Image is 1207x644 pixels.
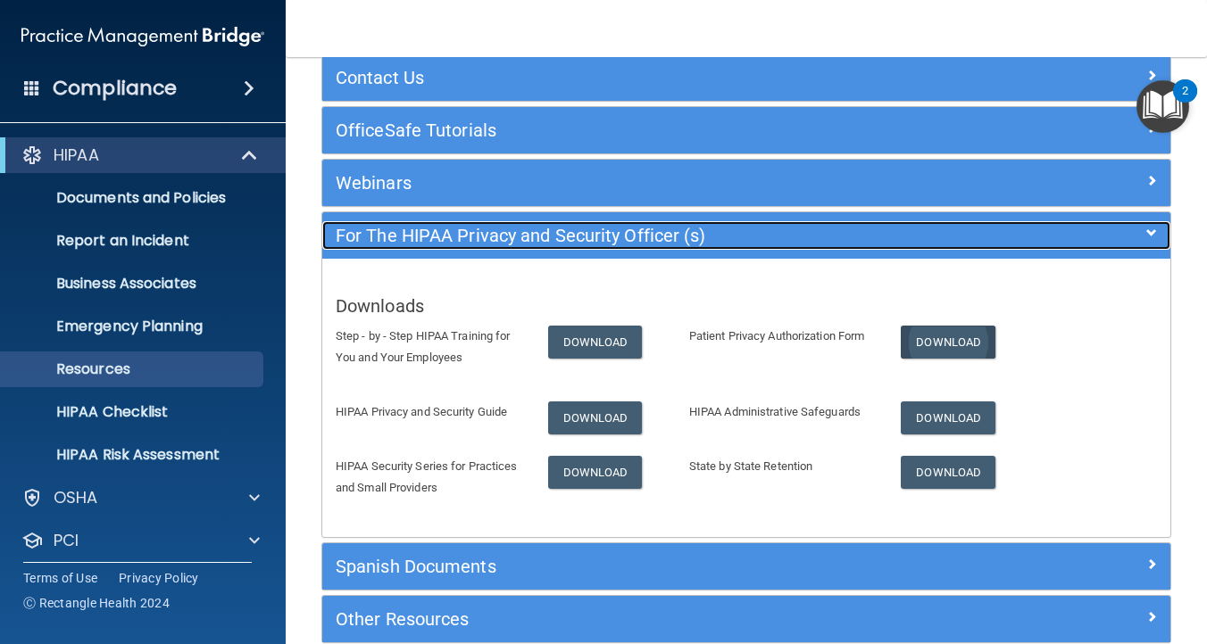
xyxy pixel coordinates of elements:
h4: Compliance [53,76,177,101]
p: OSHA [54,487,98,508]
a: Download [548,326,643,359]
p: HIPAA Privacy and Security Guide [336,401,521,423]
p: HIPAA Security Series for Practices and Small Providers [336,456,521,499]
a: Download [901,326,995,359]
p: Resources [12,360,255,378]
a: OSHA [21,487,260,508]
a: Spanish Documents [336,552,1157,581]
button: Open Resource Center, 2 new notifications [1136,80,1189,133]
img: PMB logo [21,19,264,54]
div: 2 [1182,91,1188,114]
a: Privacy Policy [119,569,199,587]
p: Patient Privacy Authorization Form [689,326,875,347]
h5: Contact Us [336,68,945,87]
a: Download [548,401,643,434]
a: Other Resources [336,605,1157,633]
a: Download [901,401,995,434]
h5: Webinars [336,173,945,193]
p: Business Associates [12,275,255,293]
h5: For The HIPAA Privacy and Security Officer (s) [336,226,945,245]
a: For The HIPAA Privacy and Security Officer (s) [336,221,1157,250]
p: HIPAA Administrative Safeguards [689,401,875,423]
p: Documents and Policies [12,189,255,207]
a: Download [548,456,643,489]
p: Emergency Planning [12,318,255,335]
p: HIPAA Checklist [12,403,255,421]
a: PCI [21,530,260,551]
p: Step - by - Step HIPAA Training for You and Your Employees [336,326,521,368]
h5: OfficeSafe Tutorials [336,120,945,140]
p: HIPAA [54,144,99,166]
a: Terms of Use [23,569,97,587]
h5: Spanish Documents [336,557,945,576]
p: HIPAA Risk Assessment [12,446,255,464]
h5: Other Resources [336,609,945,629]
a: Download [901,456,995,489]
a: HIPAA [21,144,259,166]
a: Webinars [336,169,1157,197]
p: PCI [54,530,79,551]
a: OfficeSafe Tutorials [336,116,1157,144]
span: Ⓒ Rectangle Health 2024 [23,594,170,612]
p: State by State Retention [689,456,875,477]
iframe: Drift Widget Chat Controller [898,533,1186,605]
p: Report an Incident [12,232,255,250]
a: Contact Us [336,63,1157,92]
h5: Downloads [336,296,1157,316]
